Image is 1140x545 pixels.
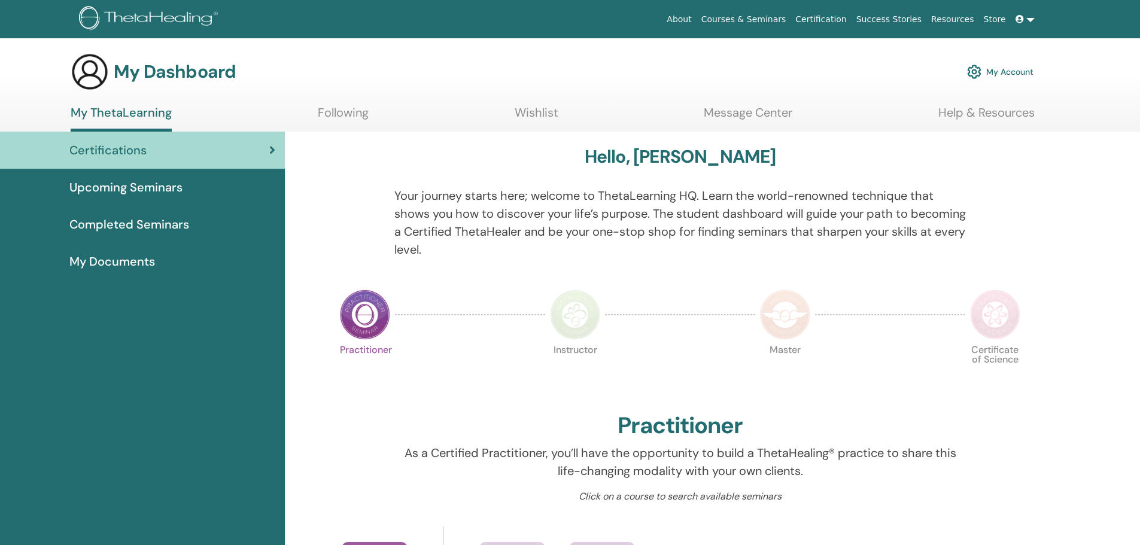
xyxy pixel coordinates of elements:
[394,444,966,480] p: As a Certified Practitioner, you’ll have the opportunity to build a ThetaHealing® practice to sha...
[79,6,222,33] img: logo.png
[71,53,109,91] img: generic-user-icon.jpg
[970,345,1020,395] p: Certificate of Science
[394,187,966,258] p: Your journey starts here; welcome to ThetaLearning HQ. Learn the world-renowned technique that sh...
[697,8,791,31] a: Courses & Seminars
[970,290,1020,340] img: Certificate of Science
[69,178,183,196] span: Upcoming Seminars
[550,290,600,340] img: Instructor
[318,105,369,129] a: Following
[69,215,189,233] span: Completed Seminars
[852,8,926,31] a: Success Stories
[760,290,810,340] img: Master
[938,105,1035,129] a: Help & Resources
[967,62,981,82] img: cog.svg
[662,8,696,31] a: About
[791,8,851,31] a: Certification
[394,489,966,504] p: Click on a course to search available seminars
[69,141,147,159] span: Certifications
[515,105,558,129] a: Wishlist
[340,345,390,395] p: Practitioner
[979,8,1011,31] a: Store
[618,412,743,440] h2: Practitioner
[550,345,600,395] p: Instructor
[71,105,172,132] a: My ThetaLearning
[69,252,155,270] span: My Documents
[760,345,810,395] p: Master
[114,61,236,83] h3: My Dashboard
[967,59,1033,85] a: My Account
[340,290,390,340] img: Practitioner
[926,8,979,31] a: Resources
[704,105,792,129] a: Message Center
[585,146,776,168] h3: Hello, [PERSON_NAME]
